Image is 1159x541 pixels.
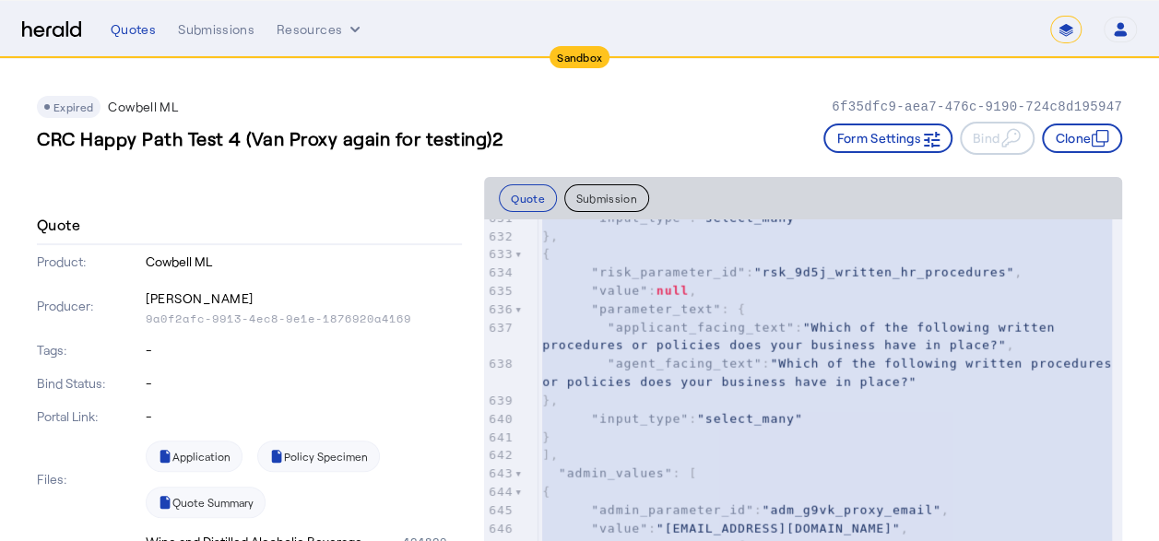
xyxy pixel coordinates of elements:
[111,20,156,39] div: Quotes
[542,466,697,480] span: : [
[37,297,142,315] p: Producer:
[832,98,1122,116] p: 6f35dfc9-aea7-476c-9190-724c8d195947
[542,284,697,298] span: : ,
[542,522,908,535] span: : ,
[484,355,514,373] div: 638
[146,407,462,426] p: -
[37,341,142,359] p: Tags:
[484,264,514,282] div: 634
[484,446,514,465] div: 642
[542,430,550,444] span: }
[542,265,1023,279] span: : ,
[484,228,514,246] div: 632
[146,341,462,359] p: -
[22,21,81,39] img: Herald Logo
[37,253,142,271] p: Product:
[542,412,803,426] span: :
[763,503,941,517] span: "adm_g9vk_proxy_email"
[591,211,689,225] span: "input_type"
[542,321,1063,353] span: "Which of the following written procedures or policies does your business have in place?"
[542,503,949,517] span: : ,
[484,520,514,538] div: 646
[542,302,746,316] span: : {
[542,211,803,225] span: :
[591,302,721,316] span: "parameter_text"
[484,282,514,300] div: 635
[550,46,609,68] div: Sandbox
[754,265,1014,279] span: "rsk_9d5j_written_hr_procedures"
[146,441,242,472] a: Application
[542,485,550,499] span: {
[499,184,557,212] button: Quote
[484,483,514,501] div: 644
[37,374,142,393] p: Bind Status:
[146,312,462,326] p: 9a0f2afc-9913-4ec8-9e1e-1876920a4169
[146,286,462,312] p: [PERSON_NAME]
[277,20,364,39] button: Resources dropdown menu
[484,319,514,337] div: 637
[608,357,763,370] span: "agent_facing_text"
[37,214,80,236] h4: Quote
[542,247,550,261] span: {
[542,229,559,243] span: },
[591,265,746,279] span: "risk_parameter_id"
[559,466,673,480] span: "admin_values"
[591,284,648,298] span: "value"
[564,184,649,212] button: Submission
[146,253,462,271] p: Cowbell ML
[484,501,514,520] div: 645
[697,211,803,225] span: "select_many"
[591,412,689,426] span: "input_type"
[542,448,559,462] span: ],
[484,245,514,264] div: 633
[146,487,266,518] a: Quote Summary
[656,522,901,535] span: "[EMAIL_ADDRESS][DOMAIN_NAME]"
[108,98,178,116] p: Cowbell ML
[656,284,689,298] span: null
[484,465,514,483] div: 643
[542,321,1063,353] span: : ,
[1042,123,1122,153] button: Clone
[37,125,503,151] h3: CRC Happy Path Test 4 (Van Proxy again for testing)2
[37,470,142,488] p: Files:
[591,503,754,517] span: "admin_parameter_id"
[484,392,514,410] div: 639
[484,410,514,429] div: 640
[146,374,462,393] p: -
[823,123,952,153] button: Form Settings
[542,394,559,407] span: },
[37,407,142,426] p: Portal Link:
[960,122,1035,155] button: Bind
[257,441,380,472] a: Policy Specimen
[484,429,514,447] div: 641
[53,100,93,113] span: Expired
[542,357,1120,389] span: :
[484,300,514,319] div: 636
[542,357,1120,389] span: "Which of the following written procedures or policies does your business have in place?"
[591,522,648,535] span: "value"
[697,412,803,426] span: "select_many"
[178,20,254,39] div: Submissions
[608,321,795,335] span: "applicant_facing_text"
